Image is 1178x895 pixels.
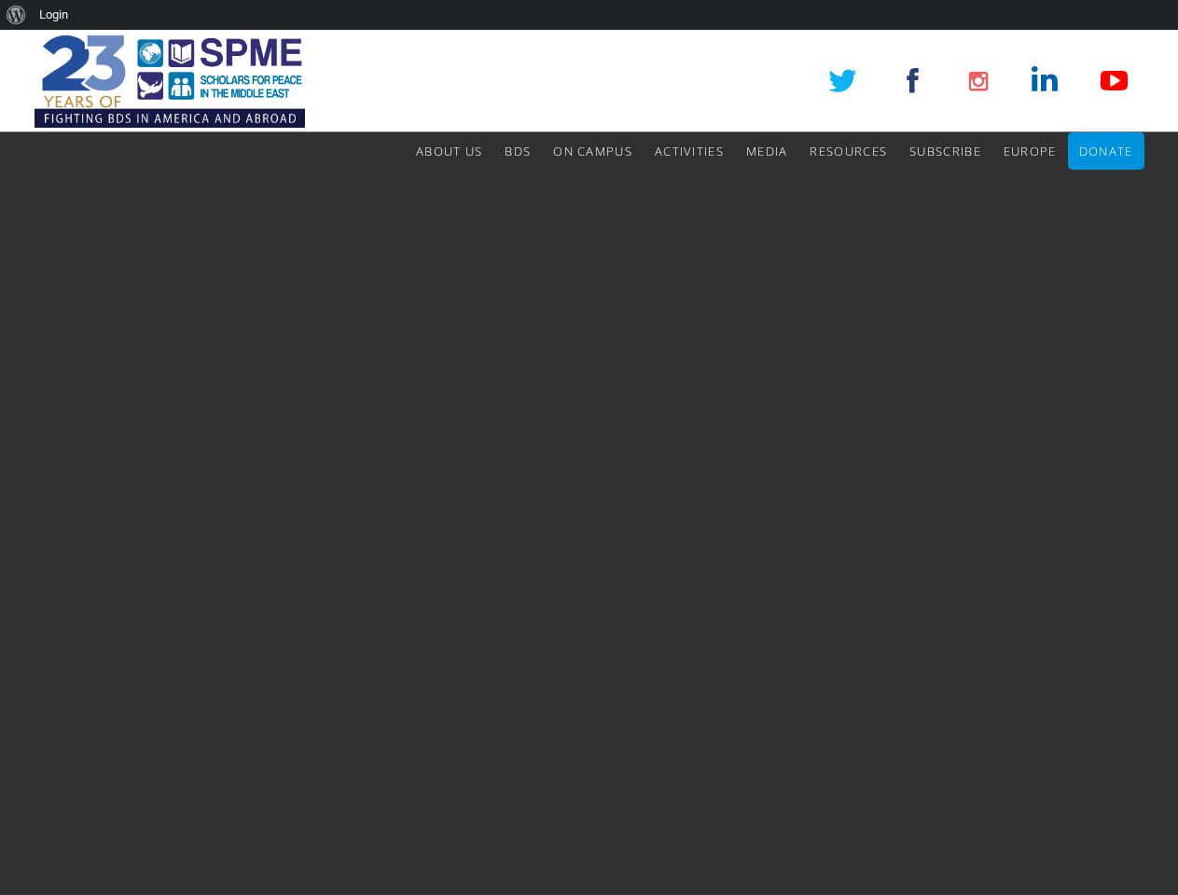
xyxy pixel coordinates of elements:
a: About Us [416,132,482,170]
a: Activities [655,132,724,170]
span: Media [746,143,788,159]
a: Subscribe [909,132,981,170]
span: BDS [505,143,531,159]
span: On Campus [553,143,632,159]
a: On Campus [553,132,632,170]
a: BDS [505,132,531,170]
a: Donate [1079,132,1133,170]
a: Europe [1004,132,1057,170]
span: Subscribe [909,143,981,159]
span: Resources [810,143,887,159]
span: Europe [1004,143,1057,159]
span: Activities [655,143,724,159]
a: Media [746,132,788,170]
a: Resources [810,132,887,170]
span: Donate [1079,143,1133,159]
span: About Us [416,143,482,159]
img: SPME [35,30,305,132]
